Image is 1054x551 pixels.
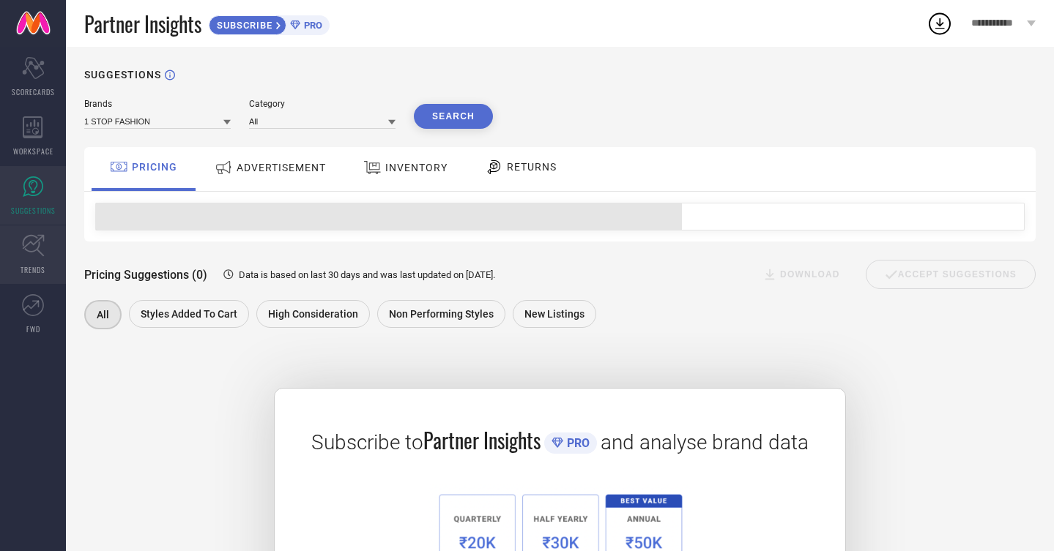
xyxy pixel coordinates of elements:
[414,104,493,129] button: Search
[300,20,322,31] span: PRO
[563,436,590,450] span: PRO
[21,264,45,275] span: TRENDS
[97,309,109,321] span: All
[423,425,541,455] span: Partner Insights
[507,161,557,173] span: RETURNS
[249,99,396,109] div: Category
[13,146,53,157] span: WORKSPACE
[311,430,423,454] span: Subscribe to
[927,10,953,37] div: Open download list
[866,260,1036,289] div: Accept Suggestions
[84,9,201,39] span: Partner Insights
[209,12,330,35] a: SUBSCRIBEPRO
[12,86,55,97] span: SCORECARDS
[239,269,495,280] span: Data is based on last 30 days and was last updated on [DATE] .
[84,99,231,109] div: Brands
[524,308,584,320] span: New Listings
[84,268,207,282] span: Pricing Suggestions (0)
[601,430,809,454] span: and analyse brand data
[209,20,276,31] span: SUBSCRIBE
[389,308,494,320] span: Non Performing Styles
[26,323,40,334] span: FWD
[84,69,161,80] h1: SUGGESTIONS
[141,308,237,320] span: Styles Added To Cart
[237,162,326,173] span: ADVERTISEMENT
[385,162,448,173] span: INVENTORY
[11,205,56,216] span: SUGGESTIONS
[132,161,177,173] span: PRICING
[268,308,358,320] span: High Consideration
